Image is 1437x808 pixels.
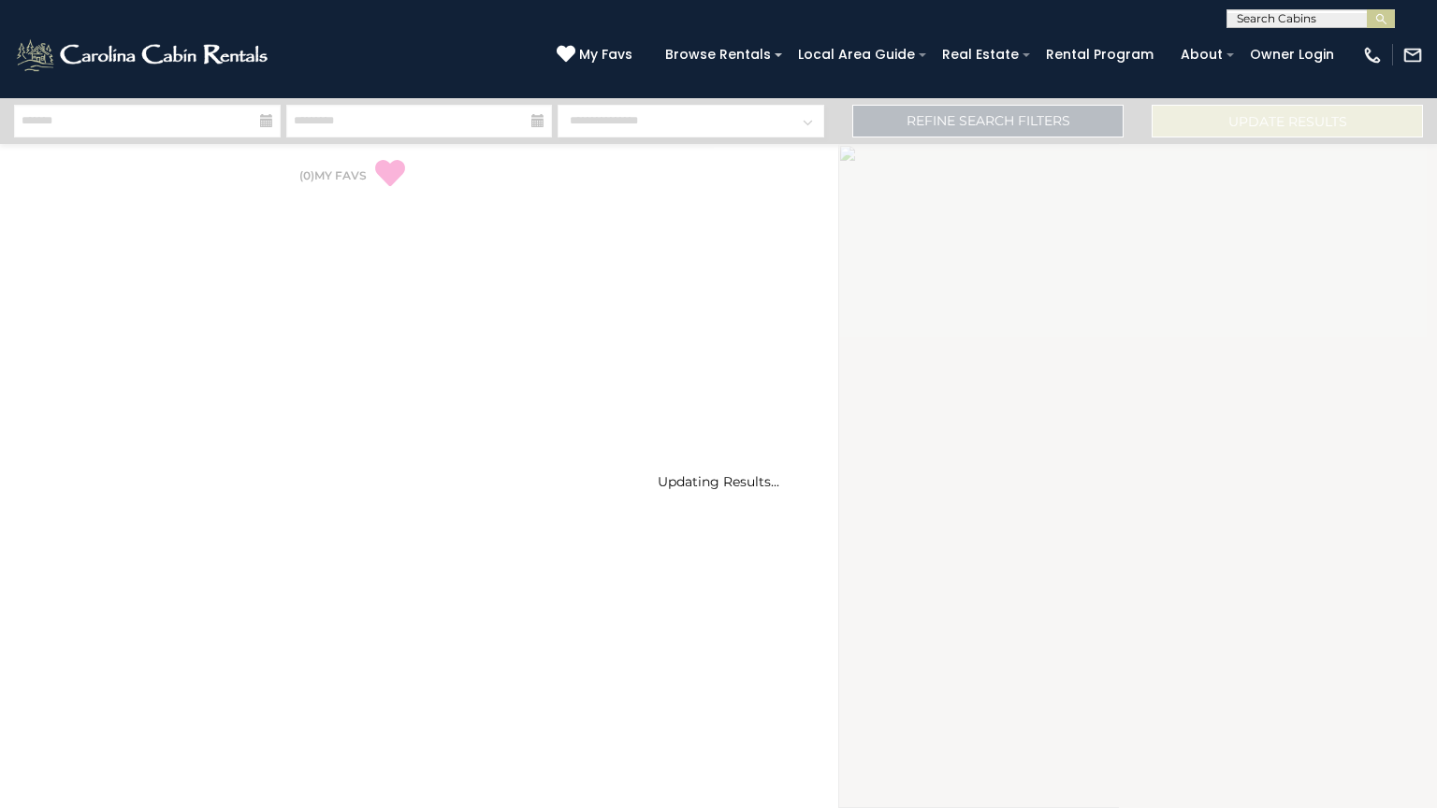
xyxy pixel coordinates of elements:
[789,40,924,69] a: Local Area Guide
[1037,40,1163,69] a: Rental Program
[1402,45,1423,65] img: mail-regular-white.png
[557,45,637,65] a: My Favs
[1241,40,1343,69] a: Owner Login
[1362,45,1383,65] img: phone-regular-white.png
[1171,40,1232,69] a: About
[656,40,780,69] a: Browse Rentals
[579,45,632,65] span: My Favs
[933,40,1028,69] a: Real Estate
[14,36,273,74] img: White-1-2.png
